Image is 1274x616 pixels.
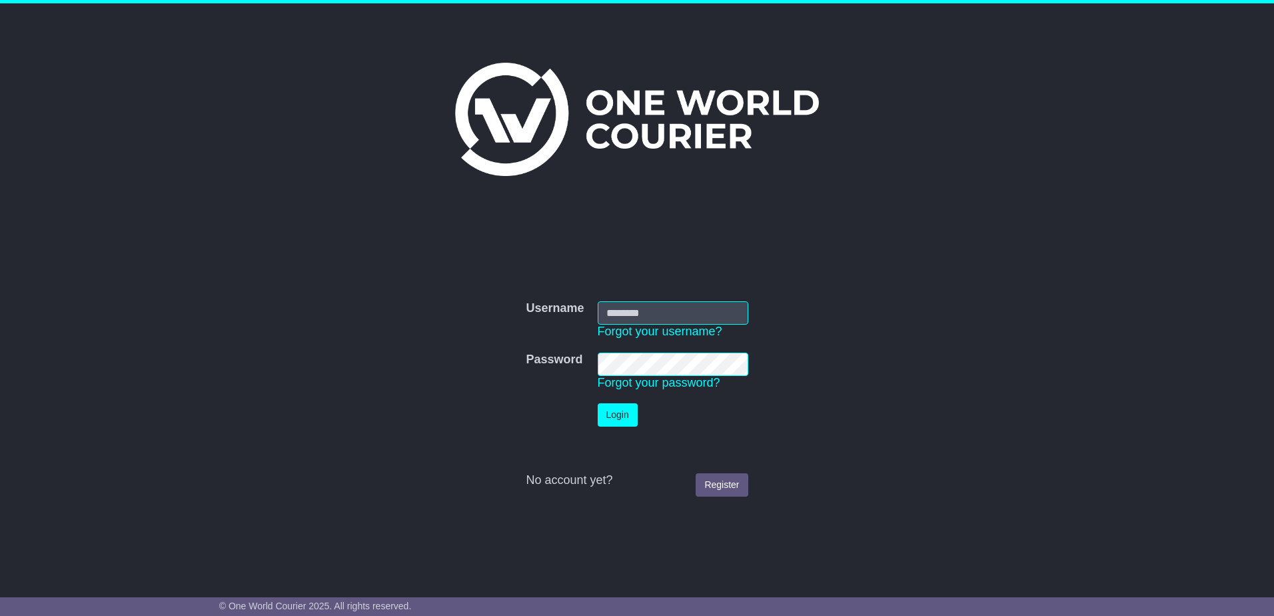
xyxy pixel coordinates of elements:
label: Password [526,353,582,367]
a: Register [696,473,748,497]
img: One World [455,63,819,176]
a: Forgot your username? [598,325,722,338]
button: Login [598,403,638,427]
label: Username [526,301,584,316]
span: © One World Courier 2025. All rights reserved. [219,601,412,611]
div: No account yet? [526,473,748,488]
a: Forgot your password? [598,376,720,389]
